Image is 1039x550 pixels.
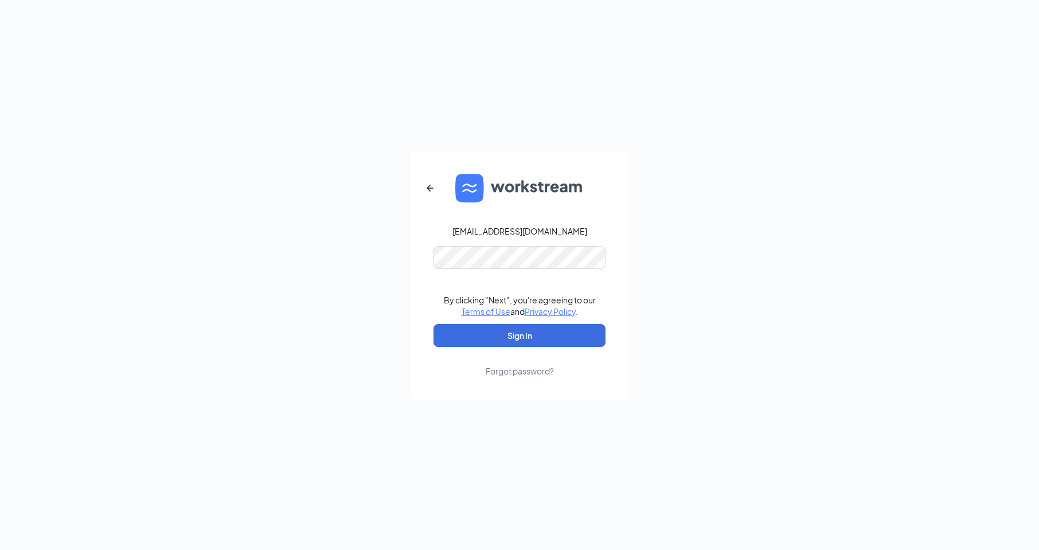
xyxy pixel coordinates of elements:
[416,174,444,202] button: ArrowLeftNew
[444,294,596,317] div: By clicking "Next", you're agreeing to our and .
[462,306,510,317] a: Terms of Use
[486,365,554,377] div: Forgot password?
[486,347,554,377] a: Forgot password?
[525,306,576,317] a: Privacy Policy
[423,181,437,195] svg: ArrowLeftNew
[455,174,584,202] img: WS logo and Workstream text
[452,225,587,237] div: [EMAIL_ADDRESS][DOMAIN_NAME]
[433,324,606,347] button: Sign In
